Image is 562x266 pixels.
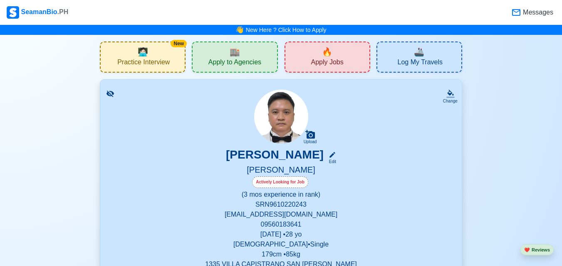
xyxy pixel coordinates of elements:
[7,6,68,19] div: SeamanBio
[110,200,452,210] p: SRN 9610220243
[252,176,308,188] div: Actively Looking for Job
[110,165,452,176] h5: [PERSON_NAME]
[226,148,324,165] h3: [PERSON_NAME]
[443,98,458,104] div: Change
[110,210,452,220] p: [EMAIL_ADDRESS][DOMAIN_NAME]
[311,58,343,68] span: Apply Jobs
[7,6,19,19] img: Logo
[325,159,336,165] div: Edit
[57,8,69,15] span: .PH
[414,46,424,58] span: travel
[524,247,530,252] span: heart
[234,24,246,37] span: bell
[110,190,452,200] p: (3 mos experience in rank)
[521,7,553,17] span: Messages
[110,249,452,259] p: 179 cm • 85 kg
[322,46,332,58] span: new
[110,229,452,239] p: [DATE] • 28 yo
[110,220,452,229] p: 09560183641
[520,244,554,256] button: heartReviews
[230,46,240,58] span: agencies
[110,239,452,249] p: [DEMOGRAPHIC_DATA] • Single
[138,46,148,58] span: interview
[117,58,170,68] span: Practice Interview
[304,139,317,144] div: Upload
[246,27,327,33] a: New Here ? Click How to Apply
[171,40,187,47] div: New
[398,58,443,68] span: Log My Travels
[208,58,261,68] span: Apply to Agencies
